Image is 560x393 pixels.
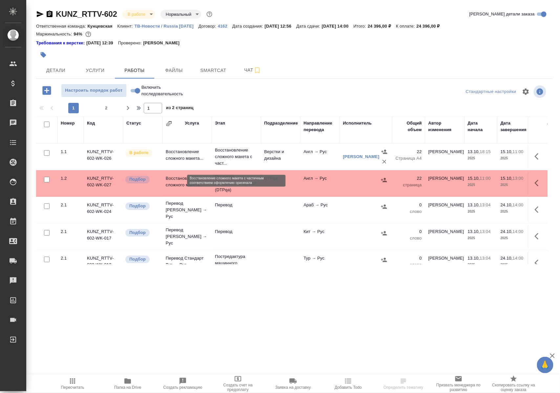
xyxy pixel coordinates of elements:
p: Дата сдачи: [296,24,322,29]
p: 13.10, [468,202,480,207]
p: Восстановление сложного макета с част... [215,147,258,167]
p: Итого: [354,24,368,29]
p: В работе [129,150,148,156]
p: 2025 [468,182,494,188]
td: KUNZ_RTTV-602-WK-024 [84,198,123,221]
p: 14:00 [513,256,524,261]
span: Настроить таблицу [518,84,534,100]
a: KUNZ_RTTV-602 [56,10,117,18]
p: Проверено: [118,40,143,46]
button: Здесь прячутся важные кнопки [531,202,547,218]
div: 2.1 [61,228,80,235]
p: Дата создания: [232,24,265,29]
div: Код [87,120,95,127]
td: Верстки и дизайна [261,145,300,168]
button: Скопировать ссылку для ЯМессенджера [36,10,44,18]
p: 13:04 [480,202,491,207]
button: 2 [101,103,112,113]
a: [PERSON_NAME] [343,154,379,159]
div: В работе [122,10,155,19]
td: [PERSON_NAME] [425,198,464,221]
div: В работе [161,10,201,19]
td: KUNZ_RTTV-602-WK-017 [84,225,123,248]
p: слово [396,208,422,215]
div: 2.1 [61,202,80,208]
td: KUNZ_RTTV-602-WK-026 [84,145,123,168]
button: Здесь прячутся важные кнопки [531,255,547,271]
p: 2025 [468,262,494,268]
td: DTPqa [261,172,300,195]
td: KUNZ_RTTV-602-WK-012 [84,252,123,275]
button: Здесь прячутся важные кнопки [531,149,547,164]
td: KUNZ_RTTV-602-WK-027 [84,172,123,195]
div: Направление перевода [304,120,336,133]
button: Добавить работу [38,84,56,97]
button: В работе [126,12,147,17]
p: 24.10, [501,256,513,261]
p: 13:04 [480,256,491,261]
p: 24 396,00 ₽ [417,24,445,29]
p: 0 [396,255,422,262]
p: 15.10, [501,149,513,154]
td: Тур → Рус [300,252,340,275]
button: Нормальный [164,12,193,17]
p: [PERSON_NAME] [143,40,184,46]
button: Добавить тэг [36,48,51,62]
div: Можно подбирать исполнителей [125,255,159,264]
button: Доп статусы указывают на важность/срочность заказа [205,10,214,18]
span: Smartcat [198,66,229,75]
div: Услуга [185,120,199,127]
button: 1320.00 RUB; [84,30,93,38]
td: Восстановление сложного макета... [162,145,212,168]
svg: Подписаться [253,66,261,74]
p: Постредактура машинного перевода [215,253,258,273]
p: 15.10, [468,176,480,181]
p: 13.10, [468,256,480,261]
p: Подбор [129,256,146,263]
p: 2025 [501,235,527,242]
p: 2025 [501,262,527,268]
span: Включить последовательность [141,84,201,97]
span: Детали [40,66,72,75]
p: К оплате: [396,24,417,29]
p: Подбор [129,176,146,183]
p: 15.10, [501,176,513,181]
p: 22 [396,175,422,182]
p: 13:04 [480,229,491,234]
div: split button [464,87,518,97]
button: Настроить порядок работ [61,84,127,97]
button: Сгруппировать [166,120,172,127]
td: Англ → Рус [300,145,340,168]
p: 24 396,00 ₽ [368,24,396,29]
div: Автор изменения [428,120,461,133]
div: Можно подбирать исполнителей [125,228,159,237]
div: Номер [61,120,75,127]
button: Назначить [379,175,389,185]
p: Маржинальность: [36,32,74,36]
button: Назначить [379,202,389,212]
div: Нажми, чтобы открыть папку с инструкцией [36,40,86,46]
td: [PERSON_NAME] [425,225,464,248]
span: Файлы [158,66,190,75]
p: ТВ-Новости / Russia [DATE] [135,24,199,29]
td: [PERSON_NAME] [425,172,464,195]
p: 2025 [468,235,494,242]
div: Этап [215,120,225,127]
a: Требования к верстке: [36,40,86,46]
div: Дата начала [468,120,494,133]
span: из 2 страниц [166,104,194,113]
div: Исполнитель выполняет работу [125,149,159,157]
span: Работы [119,66,150,75]
p: 13:00 [513,176,524,181]
td: [PERSON_NAME] [425,252,464,275]
div: 1.2 [61,175,80,182]
div: Дата завершения [501,120,527,133]
button: Назначить [379,147,389,157]
p: 4162 [218,24,232,29]
td: [PERSON_NAME] [425,145,464,168]
td: Перевод [PERSON_NAME] → Рус [162,197,212,223]
span: Услуги [79,66,111,75]
span: 2 [101,105,112,111]
p: Перевод [215,228,258,235]
p: 13.10, [468,149,480,154]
